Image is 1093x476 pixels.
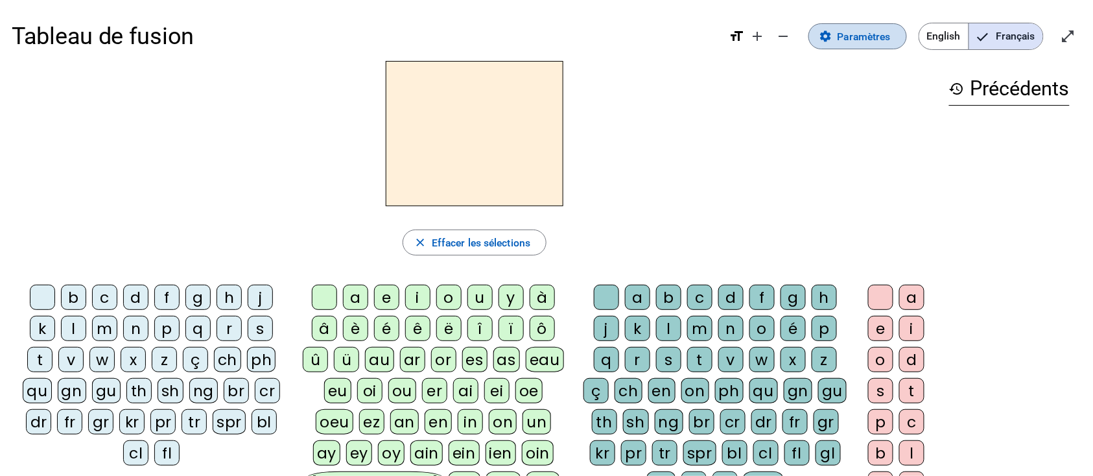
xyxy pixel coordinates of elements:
div: o [749,316,775,341]
div: ey [346,440,372,466]
div: c [899,409,924,434]
div: f [749,285,775,310]
div: ei [484,378,510,403]
div: â [312,316,337,341]
h1: Tableau de fusion [12,13,718,60]
mat-icon: history [949,81,965,97]
div: ez [359,409,384,434]
div: a [625,285,650,310]
mat-icon: remove [776,29,792,44]
div: b [656,285,681,310]
div: g [781,285,806,310]
div: x [121,347,146,372]
div: oeu [316,409,353,434]
div: g [185,285,211,310]
div: eau [526,347,564,372]
div: gu [818,378,847,403]
div: ô [530,316,555,341]
div: oin [522,440,554,466]
div: ar [400,347,425,372]
button: Effacer les sélections [403,230,547,256]
div: es [462,347,488,372]
div: br [224,378,249,403]
div: ü [334,347,359,372]
div: h [812,285,837,310]
div: ë [436,316,462,341]
div: t [27,347,53,372]
div: ien [486,440,517,466]
div: o [868,347,893,372]
button: Diminuer la taille de la police [771,23,797,49]
div: ê [405,316,430,341]
div: bl [252,409,277,434]
div: spr [683,440,716,466]
div: z [152,347,177,372]
div: ï [499,316,524,341]
div: tr [652,440,677,466]
mat-icon: close [414,236,427,249]
div: c [92,285,117,310]
div: ph [715,378,744,403]
div: br [689,409,714,434]
div: b [868,440,893,466]
div: p [154,316,180,341]
div: b [61,285,86,310]
span: English [919,23,969,49]
div: u [467,285,493,310]
div: e [374,285,399,310]
div: an [390,409,419,434]
div: à [530,285,555,310]
div: gn [58,378,86,403]
div: m [92,316,117,341]
div: qu [23,378,51,403]
div: th [592,409,617,434]
div: è [343,316,368,341]
div: in [458,409,483,434]
div: eu [324,378,351,403]
mat-button-toggle-group: Language selection [919,23,1044,50]
div: j [594,316,619,341]
div: d [899,347,924,372]
div: en [648,378,676,403]
div: fl [784,440,810,466]
div: l [61,316,86,341]
div: ng [189,378,218,403]
div: l [656,316,681,341]
div: ç [183,347,208,372]
div: sh [623,409,649,434]
div: i [405,285,430,310]
div: w [749,347,775,372]
div: s [868,378,893,403]
div: v [718,347,744,372]
div: au [365,347,394,372]
mat-icon: open_in_full [1061,29,1076,44]
div: as [493,347,520,372]
div: pr [150,409,176,434]
div: gn [784,378,812,403]
div: ay [313,440,340,466]
div: d [123,285,148,310]
div: spr [213,409,246,434]
span: Paramètres [838,28,891,45]
div: q [185,316,211,341]
div: p [812,316,837,341]
div: fr [782,409,808,434]
div: sh [158,378,183,403]
div: tr [182,409,207,434]
div: s [656,347,681,372]
div: i [899,316,924,341]
div: er [422,378,447,403]
button: Augmenter la taille de la police [745,23,771,49]
div: th [126,378,152,403]
div: on [681,378,709,403]
mat-icon: format_size [729,29,745,44]
div: ch [615,378,642,403]
div: r [625,347,650,372]
div: kr [590,440,615,466]
div: m [687,316,712,341]
div: î [467,316,493,341]
h3: Précédents [949,73,1070,106]
div: fl [154,440,180,466]
div: o [436,285,462,310]
div: dr [751,409,777,434]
